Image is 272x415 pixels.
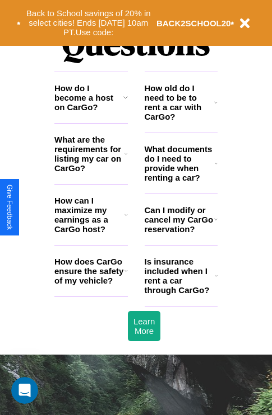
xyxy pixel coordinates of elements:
h3: What documents do I need to provide when renting a car? [145,144,215,182]
button: Back to School savings of 20% in select cities! Ends [DATE] 10am PT.Use code: [21,6,156,40]
iframe: Intercom live chat [11,377,38,404]
button: Learn More [128,311,160,341]
b: BACK2SCHOOL20 [156,18,231,28]
h3: How does CarGo ensure the safety of my vehicle? [54,257,125,285]
h3: How do I become a host on CarGo? [54,83,123,112]
h3: Can I modify or cancel my CarGo reservation? [145,205,214,234]
h3: How old do I need to be to rent a car with CarGo? [145,83,215,121]
div: Give Feedback [6,185,13,230]
h3: How can I maximize my earnings as a CarGo host? [54,196,125,234]
h3: Is insurance included when I rent a car through CarGo? [145,257,215,295]
h3: What are the requirements for listing my car on CarGo? [54,135,125,173]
